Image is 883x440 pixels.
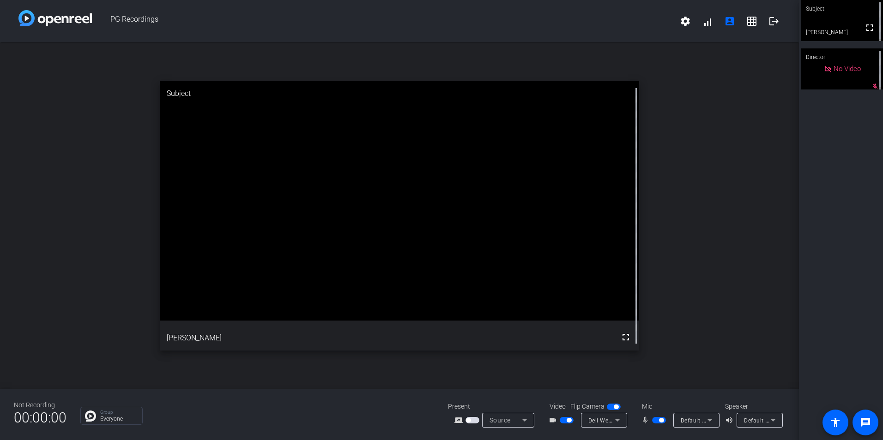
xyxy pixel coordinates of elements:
[454,415,466,426] mat-icon: screen_share_outline
[570,402,605,411] span: Flip Camera
[830,417,841,428] mat-icon: accessibility
[14,400,67,410] div: Not Recording
[860,417,871,428] mat-icon: message
[681,416,810,424] span: Default - Microphone Array (2- Realtek(R) Audio)
[620,332,631,343] mat-icon: fullscreen
[680,16,691,27] mat-icon: settings
[768,16,780,27] mat-icon: logout
[549,415,560,426] mat-icon: videocam_outline
[725,402,780,411] div: Speaker
[801,48,883,66] div: Director
[14,406,67,429] span: 00:00:00
[85,410,96,422] img: Chat Icon
[92,10,674,32] span: PG Recordings
[490,416,511,424] span: Source
[744,416,850,424] span: Default - Speakers (2- Realtek(R) Audio)
[725,415,736,426] mat-icon: volume_up
[588,416,682,424] span: Dell Webcam WB3023 (413c:c03e)
[696,10,719,32] button: signal_cellular_alt
[724,16,735,27] mat-icon: account_box
[550,402,566,411] span: Video
[100,416,138,422] p: Everyone
[641,415,652,426] mat-icon: mic_none
[160,81,639,106] div: Subject
[746,16,757,27] mat-icon: grid_on
[18,10,92,26] img: white-gradient.svg
[448,402,540,411] div: Present
[834,65,861,73] span: No Video
[100,410,138,415] p: Group
[633,402,725,411] div: Mic
[864,22,875,33] mat-icon: fullscreen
